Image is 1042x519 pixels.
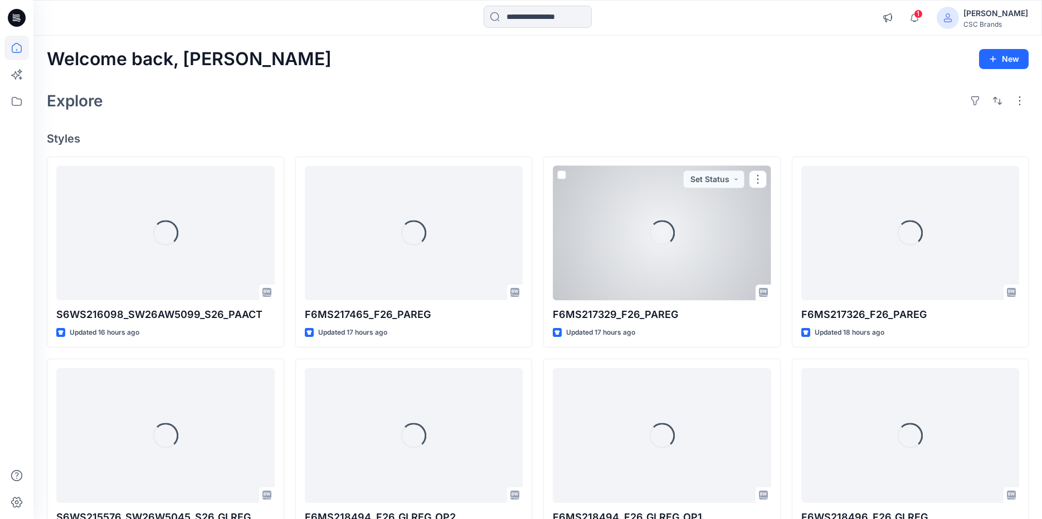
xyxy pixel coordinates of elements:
[963,20,1028,28] div: CSC Brands
[801,307,1020,322] p: F6MS217326_F26_PAREG
[47,49,332,70] h2: Welcome back, [PERSON_NAME]
[305,307,523,322] p: F6MS217465_F26_PAREG
[943,13,952,22] svg: avatar
[47,132,1029,145] h4: Styles
[566,327,635,339] p: Updated 17 hours ago
[70,327,139,339] p: Updated 16 hours ago
[979,49,1029,69] button: New
[914,9,923,18] span: 1
[963,7,1028,20] div: [PERSON_NAME]
[815,327,884,339] p: Updated 18 hours ago
[318,327,387,339] p: Updated 17 hours ago
[56,307,275,322] p: S6WS216098_SW26AW5099_S26_PAACT
[47,92,103,110] h2: Explore
[553,307,771,322] p: F6MS217329_F26_PAREG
